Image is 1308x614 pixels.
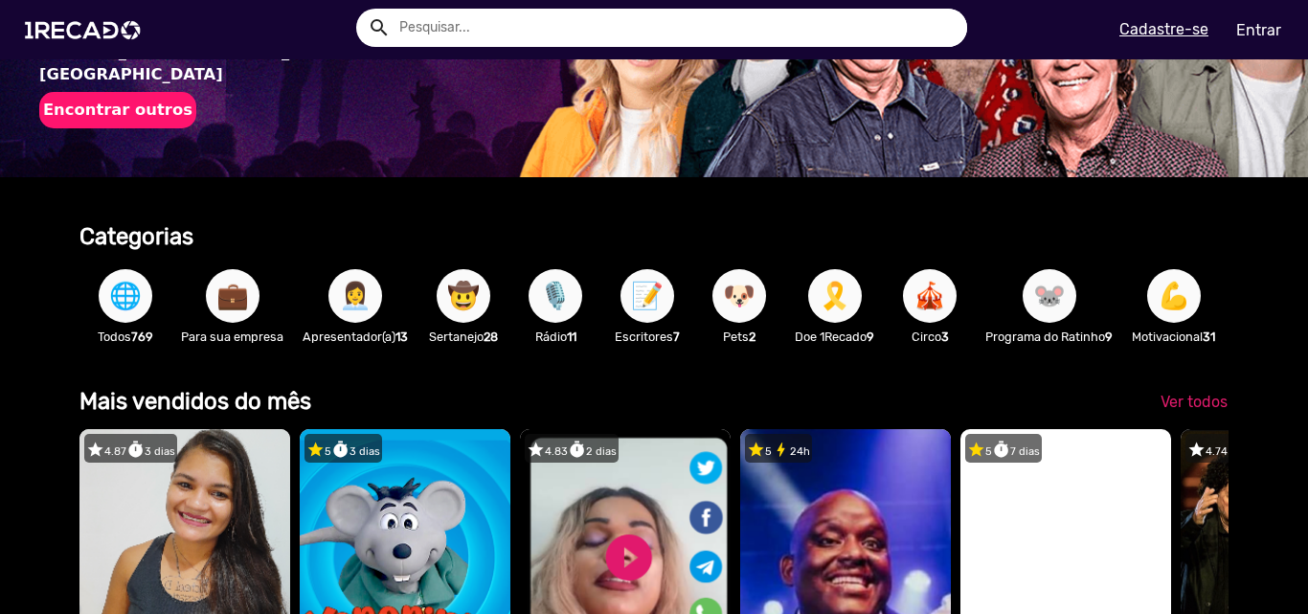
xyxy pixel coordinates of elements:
[79,223,193,250] b: Categorias
[867,330,874,344] b: 9
[1033,269,1066,323] span: 🐭
[1119,20,1208,38] u: Cadastre-se
[529,269,582,323] button: 🎙️
[620,269,674,323] button: 📝
[539,269,572,323] span: 🎙️
[819,269,851,323] span: 🎗️
[484,330,498,344] b: 28
[99,269,152,323] button: 🌐
[216,269,249,323] span: 💼
[749,330,755,344] b: 2
[328,269,382,323] button: 👩‍💼
[427,328,500,346] p: Sertanejo
[437,269,490,323] button: 🤠
[941,330,949,344] b: 3
[303,328,408,346] p: Apresentador(a)
[206,269,259,323] button: 💼
[89,328,162,346] p: Todos
[795,328,874,346] p: Doe 1Recado
[131,330,153,344] b: 769
[1203,330,1215,344] b: 31
[985,328,1113,346] p: Programa do Ratinho
[723,269,755,323] span: 🐶
[385,9,967,47] input: Pesquisar...
[1147,269,1201,323] button: 💪
[673,330,680,344] b: 7
[703,328,776,346] p: Pets
[893,328,966,346] p: Circo
[1023,269,1076,323] button: 🐭
[1224,13,1294,47] a: Entrar
[519,328,592,346] p: Rádio
[631,269,664,323] span: 📝
[181,328,283,346] p: Para sua empresa
[1105,330,1113,344] b: 9
[611,328,684,346] p: Escritores
[109,269,142,323] span: 🌐
[903,269,957,323] button: 🎪
[395,330,408,344] b: 13
[567,330,576,344] b: 11
[712,269,766,323] button: 🐶
[808,269,862,323] button: 🎗️
[447,269,480,323] span: 🤠
[368,16,391,39] mat-icon: Example home icon
[1161,393,1228,411] span: Ver todos
[361,10,395,43] button: Example home icon
[79,388,311,415] b: Mais vendidos do mês
[1132,328,1215,346] p: Motivacional
[1158,269,1190,323] span: 💪
[339,269,372,323] span: 👩‍💼
[913,269,946,323] span: 🎪
[39,92,196,128] button: Encontrar outros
